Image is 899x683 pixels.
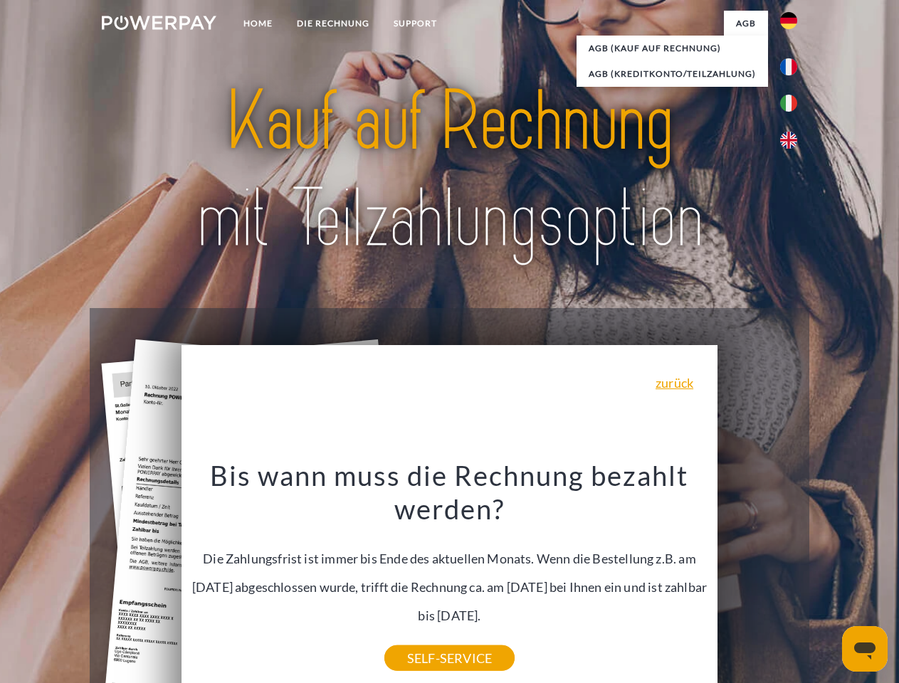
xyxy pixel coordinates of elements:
[577,61,768,87] a: AGB (Kreditkonto/Teilzahlung)
[656,376,693,389] a: zurück
[190,458,710,526] h3: Bis wann muss die Rechnung bezahlt werden?
[190,458,710,658] div: Die Zahlungsfrist ist immer bis Ende des aktuellen Monats. Wenn die Bestellung z.B. am [DATE] abg...
[384,645,515,671] a: SELF-SERVICE
[231,11,285,36] a: Home
[102,16,216,30] img: logo-powerpay-white.svg
[136,68,763,272] img: title-powerpay_de.svg
[382,11,449,36] a: SUPPORT
[780,58,797,75] img: fr
[842,626,888,672] iframe: Schaltfläche zum Öffnen des Messaging-Fensters
[577,36,768,61] a: AGB (Kauf auf Rechnung)
[724,11,768,36] a: agb
[285,11,382,36] a: DIE RECHNUNG
[780,132,797,149] img: en
[780,12,797,29] img: de
[780,95,797,112] img: it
